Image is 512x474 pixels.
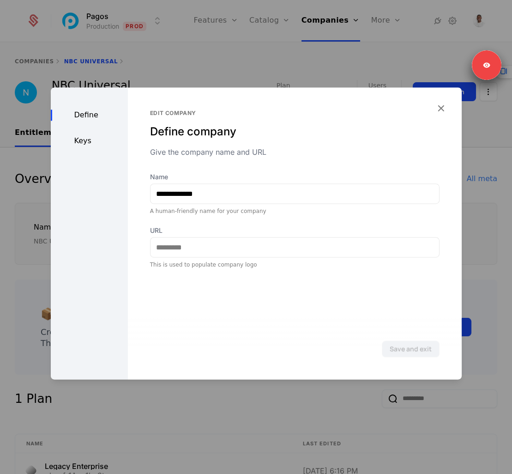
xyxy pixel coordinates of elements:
[150,226,440,235] label: URL
[150,146,440,158] div: Give the company name and URL
[51,135,128,146] div: Keys
[150,207,440,215] div: A human-friendly name for your company
[150,261,440,268] div: This is used to populate company logo
[150,124,440,139] div: Define company
[382,340,440,357] button: Save and exit
[51,109,128,121] div: Define
[150,172,440,182] label: Name
[150,109,440,117] div: Edit company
